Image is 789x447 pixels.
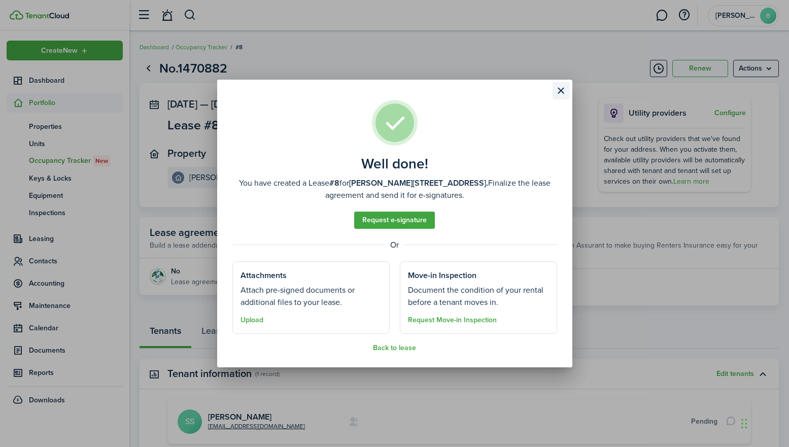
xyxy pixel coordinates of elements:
[241,269,287,282] well-done-section-title: Attachments
[232,177,557,201] well-done-description: You have created a Lease for Finalize the lease agreement and send it for e-signatures.
[329,177,339,189] b: #8
[349,177,488,189] b: [PERSON_NAME][STREET_ADDRESS].
[408,269,476,282] well-done-section-title: Move-in Inspection
[232,239,557,251] well-done-separator: Or
[553,82,570,99] button: Close modal
[241,284,382,308] well-done-section-description: Attach pre-signed documents or additional files to your lease.
[354,212,435,229] a: Request e-signature
[373,344,416,352] button: Back to lease
[361,156,428,172] well-done-title: Well done!
[738,398,789,447] iframe: Chat Widget
[408,284,549,308] well-done-section-description: Document the condition of your rental before a tenant moves in.
[741,408,747,439] div: Drag
[408,316,497,324] button: Request Move-in Inspection
[241,316,263,324] button: Upload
